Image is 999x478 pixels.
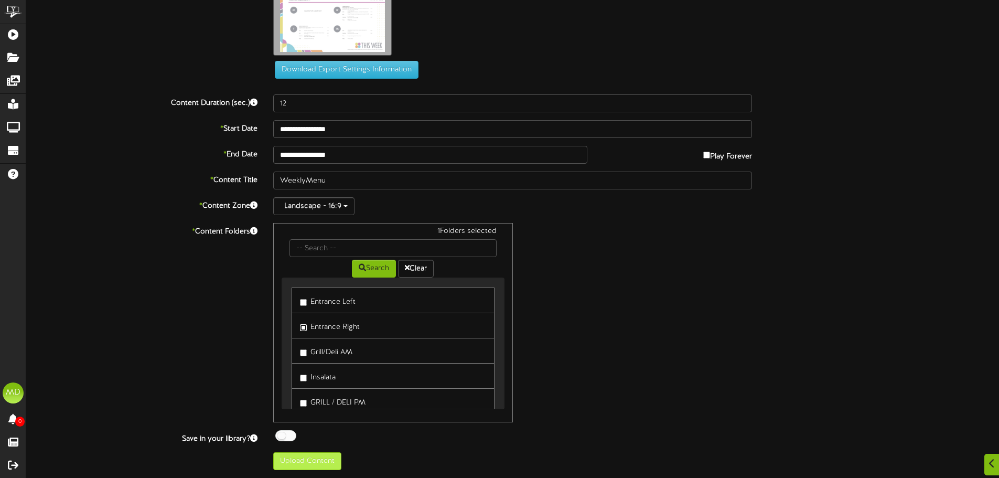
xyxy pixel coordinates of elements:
label: End Date [18,146,265,160]
div: MD [3,383,24,403]
button: Search [352,260,396,278]
label: Content Zone [18,197,265,211]
input: Entrance Right [300,324,307,331]
label: Start Date [18,120,265,134]
label: Entrance Right [300,318,360,333]
a: Download Export Settings Information [270,66,418,74]
label: Content Folders [18,223,265,237]
label: Content Duration (sec.) [18,94,265,109]
input: Insalata [300,375,307,381]
input: Entrance Left [300,299,307,306]
input: Title of this Content [273,172,752,189]
button: Download Export Settings Information [275,61,418,79]
input: GRILL / DELI PM [300,400,307,407]
input: Grill/Deli AM [300,349,307,356]
span: 0 [15,417,25,427]
label: GRILL / DELI PM [300,394,366,408]
button: Upload Content [273,452,341,470]
button: Clear [398,260,434,278]
label: Insalata [300,369,336,383]
label: Play Forever [703,146,752,162]
div: 1 Folders selected [282,226,504,239]
input: Play Forever [703,152,710,158]
label: Grill/Deli AM [300,344,352,358]
label: Entrance Left [300,293,356,307]
button: Landscape - 16:9 [273,197,355,215]
label: Content Title [18,172,265,186]
label: Save in your library? [18,430,265,444]
input: -- Search -- [289,239,496,257]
